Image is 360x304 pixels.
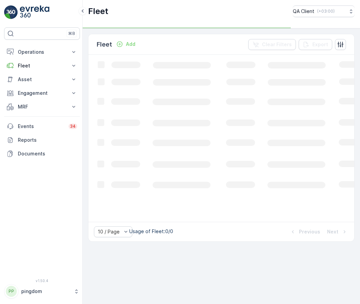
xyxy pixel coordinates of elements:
[299,39,332,50] button: Export
[4,147,80,161] a: Documents
[4,284,80,299] button: PPpingdom
[327,228,338,235] p: Next
[18,150,77,157] p: Documents
[293,5,355,17] button: QA Client(+03:00)
[18,62,66,69] p: Fleet
[4,100,80,114] button: MRF
[6,286,17,297] div: PP
[20,5,49,19] img: logo_light-DOdMpM7g.png
[4,45,80,59] button: Operations
[18,123,64,130] p: Events
[18,76,66,83] p: Asset
[299,228,320,235] p: Previous
[18,49,66,55] p: Operations
[289,228,321,236] button: Previous
[4,73,80,86] button: Asset
[126,41,135,48] p: Add
[312,41,328,48] p: Export
[4,86,80,100] button: Engagement
[4,119,80,133] a: Events34
[70,124,76,129] p: 34
[248,39,296,50] button: Clear Filters
[113,40,138,48] button: Add
[129,228,173,235] p: Usage of Fleet : 0/0
[97,40,112,49] p: Fleet
[262,41,292,48] p: Clear Filters
[18,103,66,110] p: MRF
[18,90,66,97] p: Engagement
[326,228,349,236] button: Next
[88,6,108,17] p: Fleet
[4,59,80,73] button: Fleet
[18,137,77,143] p: Reports
[317,9,335,14] p: ( +03:00 )
[4,133,80,147] a: Reports
[4,279,80,283] span: v 1.50.4
[4,5,18,19] img: logo
[21,288,70,295] p: pingdom
[68,31,75,36] p: ⌘B
[293,8,314,15] p: QA Client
